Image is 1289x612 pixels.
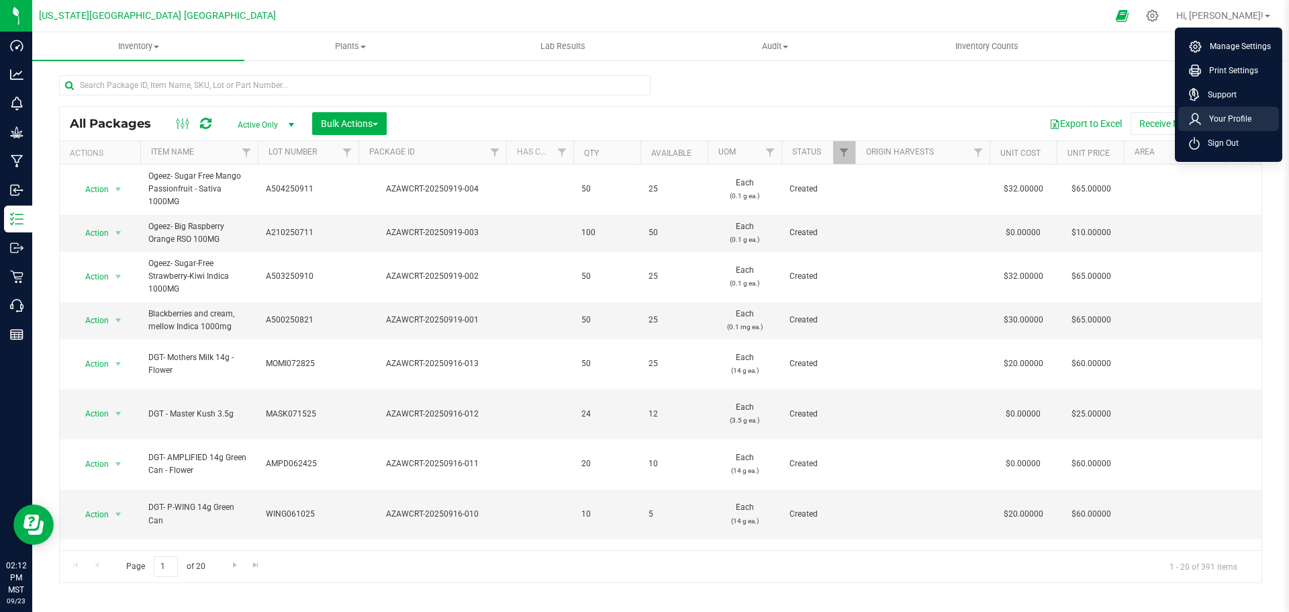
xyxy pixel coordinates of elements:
span: Your Profile [1201,112,1251,126]
span: Ogeez- Big Raspberry Orange RSO 100MG [148,220,250,246]
span: Hi, [PERSON_NAME]! [1176,10,1263,21]
iframe: Resource center [13,505,54,545]
a: Package ID [369,147,415,157]
span: Inventory [32,40,244,52]
div: AZAWCRT-20250919-004 [356,183,508,195]
a: Area [1135,147,1155,157]
span: select [110,505,127,524]
inline-svg: Manufacturing [10,155,23,168]
a: Qty [584,148,599,158]
span: Created [790,457,847,470]
span: 50 [581,357,632,370]
button: Bulk Actions [312,112,387,135]
span: 20 [581,457,632,470]
td: $20.00000 [990,490,1057,540]
a: Filter [236,141,258,164]
span: 50 [581,183,632,195]
button: Export to Excel [1041,112,1131,135]
span: Action [73,404,109,423]
span: $65.00000 [1065,179,1118,199]
span: Inventory Counts [937,40,1037,52]
span: Bulk Actions [321,118,378,129]
td: $30.00000 [990,302,1057,339]
a: UOM [718,147,736,157]
p: (14 g ea.) [716,364,773,377]
a: Unit Price [1067,148,1110,158]
p: 09/23 [6,596,26,606]
p: (3.5 g ea.) [716,414,773,427]
inline-svg: Inbound [10,183,23,197]
span: 50 [581,314,632,326]
span: Created [790,508,847,521]
span: Created [790,270,847,283]
span: A500250821 [266,314,350,326]
span: MASK071525 [266,408,350,421]
a: Available [651,148,691,158]
span: Created [790,183,847,195]
span: Action [73,224,109,243]
span: Each [716,501,773,527]
input: Search Package ID, Item Name, SKU, Lot or Part Number... [59,75,651,95]
span: Ogeez- Sugar Free Mango Passionfruit - Sativa 1000MG [148,170,250,209]
span: Each [716,451,773,477]
span: Action [73,455,109,474]
a: Go to the last page [246,556,266,574]
td: $0.00000 [990,215,1057,252]
span: Each [716,264,773,290]
span: A210250711 [266,226,350,239]
td: $0.00000 [990,439,1057,490]
p: (0.1 mg ea.) [716,320,773,333]
span: A504250911 [266,183,350,195]
inline-svg: Inventory [10,212,23,226]
div: AZAWCRT-20250916-013 [356,357,508,370]
p: (0.1 g ea.) [716,233,773,246]
a: Plants [244,32,457,60]
span: Blackberries and cream, mellow Indica 1000mg [148,308,250,333]
span: Each [716,220,773,246]
span: [US_STATE][GEOGRAPHIC_DATA] [GEOGRAPHIC_DATA] [39,10,276,21]
inline-svg: Grow [10,126,23,139]
span: select [110,311,127,330]
span: Plants [245,40,456,52]
span: Lab Results [522,40,604,52]
div: AZAWCRT-20250916-012 [356,408,508,421]
th: Has COA [506,141,573,165]
span: 50 [649,226,700,239]
span: AMPD062425 [266,457,350,470]
span: 12 [649,408,700,421]
span: Action [73,267,109,286]
a: Origin Harvests [866,147,934,157]
div: Manage settings [1144,9,1161,22]
span: 100 [581,226,632,239]
a: Inventory [32,32,244,60]
a: Filter [336,141,359,164]
span: select [110,455,127,474]
li: Sign Out [1178,131,1279,155]
a: Filter [484,141,506,164]
a: Filter [833,141,855,164]
div: Actions [70,148,135,158]
span: Manage Settings [1202,40,1271,53]
span: 25 [649,357,700,370]
input: 1 [154,556,178,577]
a: Status [792,147,821,157]
td: $32.00000 [990,165,1057,215]
span: DGT- AMPLIFIED 14g Green Can - Flower [148,451,250,477]
span: 25 [649,314,700,326]
span: $65.00000 [1065,267,1118,286]
span: WING061025 [266,508,350,521]
button: Receive Non-Cannabis [1131,112,1241,135]
span: 5 [649,508,700,521]
a: Go to the next page [225,556,244,574]
span: 10 [581,508,632,521]
span: Created [790,314,847,326]
inline-svg: Retail [10,270,23,283]
a: Item Name [151,147,194,157]
td: $0.00000 [990,390,1057,440]
span: Support [1200,88,1237,101]
span: 24 [581,408,632,421]
span: 25 [649,270,700,283]
div: AZAWCRT-20250919-002 [356,270,508,283]
span: DGT - Master Kush 3.5g [148,408,250,421]
span: Ogeez- Sugar-Free Strawberry-Kiwi Indica 1000MG [148,257,250,296]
